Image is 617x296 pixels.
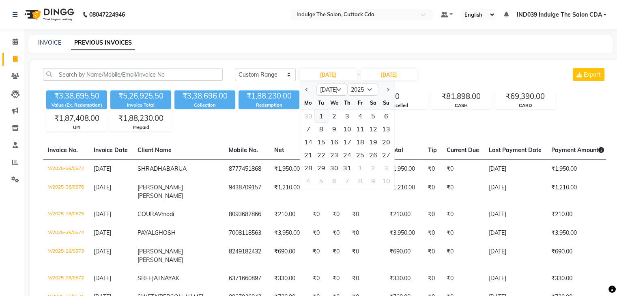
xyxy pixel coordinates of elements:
td: 6371660897 [224,269,269,288]
td: V/2025-26/0576 [43,178,89,205]
td: ₹0 [442,269,484,288]
td: V/2025-26/0572 [43,269,89,288]
div: 17 [341,135,354,148]
td: ₹0 [347,224,385,242]
td: ₹690.00 [385,242,423,269]
div: Fr [354,96,367,109]
span: [PERSON_NAME] [138,184,183,191]
div: Friday, July 11, 2025 [354,122,367,135]
input: End Date [361,69,417,80]
span: BARUA [166,165,187,172]
div: We [328,96,341,109]
div: 0 [367,91,427,102]
td: ₹1,950.00 [385,159,423,178]
input: Start Date [300,69,357,80]
td: ₹0 [423,224,442,242]
span: SREEJAT [138,275,161,282]
div: Su [380,96,393,109]
td: ₹330.00 [546,269,609,288]
div: Wednesday, August 6, 2025 [328,174,341,187]
div: Tuesday, July 22, 2025 [315,148,328,161]
td: ₹690.00 [546,242,609,269]
div: Sunday, July 20, 2025 [380,135,393,148]
div: 2 [328,109,341,122]
div: 5 [315,174,328,187]
td: 8777451868 [224,159,269,178]
div: ₹5,26,925.50 [110,90,171,102]
div: Tuesday, August 5, 2025 [315,174,328,187]
div: Prepaid [111,124,171,131]
div: Thursday, July 17, 2025 [341,135,354,148]
div: CASH [431,102,491,109]
td: ₹0 [442,205,484,224]
span: Payment Amount [551,146,604,154]
div: 9 [328,122,341,135]
td: ₹1,210.00 [269,178,308,205]
div: Thursday, August 7, 2025 [341,174,354,187]
div: Tuesday, July 29, 2025 [315,161,328,174]
td: ₹0 [328,205,347,224]
div: 31 [341,161,354,174]
div: Saturday, July 5, 2025 [367,109,380,122]
div: Tu [315,96,328,109]
td: ₹0 [328,178,347,205]
div: Sunday, August 3, 2025 [380,161,393,174]
span: SHRADHA [138,165,166,172]
div: ₹1,88,230.00 [111,113,171,124]
td: ₹3,950.00 [269,224,308,242]
div: 7 [341,174,354,187]
td: ₹0 [423,242,442,269]
td: ₹0 [308,205,328,224]
span: modi [161,210,174,218]
td: ₹210.00 [546,205,609,224]
span: [DATE] [94,275,111,282]
span: NAYAK [161,275,179,282]
div: 10 [341,122,354,135]
td: V/2025-26/0573 [43,242,89,269]
button: Next month [384,83,391,96]
div: 29 [315,161,328,174]
td: 8093682866 [224,205,269,224]
td: 9438709157 [224,178,269,205]
div: Saturday, July 26, 2025 [367,148,380,161]
div: 8 [315,122,328,135]
td: ₹0 [308,269,328,288]
td: ₹0 [347,205,385,224]
div: Sunday, July 27, 2025 [380,148,393,161]
div: 20 [380,135,393,148]
td: [DATE] [484,178,546,205]
td: 8249182432 [224,242,269,269]
div: Friday, July 25, 2025 [354,148,367,161]
span: [PERSON_NAME] [138,192,183,199]
div: Saturday, August 2, 2025 [367,161,380,174]
div: ₹3,38,696.00 [174,90,235,102]
div: 26 [367,148,380,161]
div: 13 [380,122,393,135]
div: Sunday, July 13, 2025 [380,122,393,135]
div: 28 [302,161,315,174]
span: Export [584,71,601,78]
div: 5 [367,109,380,122]
td: ₹0 [308,242,328,269]
div: Collection [174,102,235,109]
span: [DATE] [94,248,111,255]
div: 12 [367,122,380,135]
td: V/2025-26/0575 [43,205,89,224]
span: Invoice Date [94,146,128,154]
input: Search by Name/Mobile/Email/Invoice No [43,68,223,81]
td: ₹0 [442,242,484,269]
span: GOURAV [138,210,161,218]
td: ₹0 [423,159,442,178]
span: GHOSH [155,229,176,236]
span: PAYAL [138,229,155,236]
div: Saturday, July 19, 2025 [367,135,380,148]
span: [DATE] [94,210,111,218]
span: Current Due [447,146,479,154]
div: Wednesday, July 16, 2025 [328,135,341,148]
div: 4 [302,174,315,187]
div: 1 [354,161,367,174]
div: Friday, August 8, 2025 [354,174,367,187]
div: Sa [367,96,380,109]
td: ₹0 [328,269,347,288]
div: 4 [354,109,367,122]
